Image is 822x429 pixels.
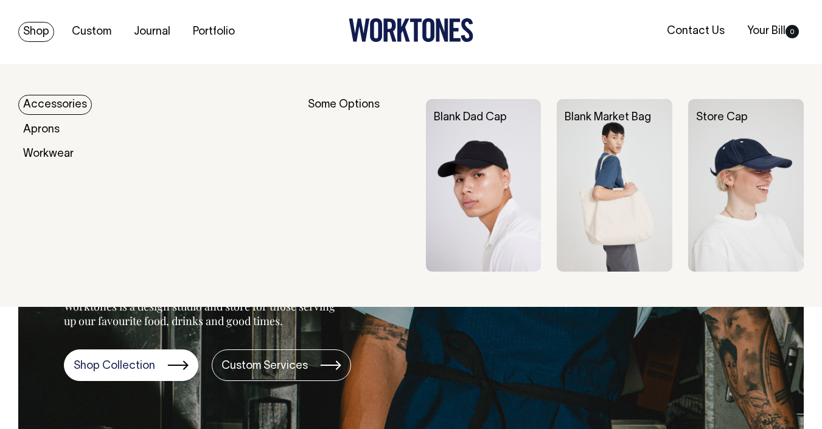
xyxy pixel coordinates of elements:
img: Store Cap [688,99,804,272]
a: Blank Market Bag [565,112,651,123]
a: Your Bill0 [742,21,804,41]
div: Some Options [308,99,410,272]
a: Aprons [18,120,64,140]
img: Blank Market Bag [557,99,672,272]
img: Blank Dad Cap [426,99,542,272]
a: Custom Services [212,349,351,381]
span: 0 [785,25,799,38]
a: Contact Us [662,21,730,41]
a: Accessories [18,95,92,115]
a: Portfolio [188,22,240,42]
a: Journal [129,22,175,42]
a: Workwear [18,144,78,164]
a: Shop [18,22,54,42]
a: Custom [67,22,116,42]
a: Store Cap [696,112,748,123]
a: Blank Dad Cap [434,112,507,123]
a: Shop Collection [64,349,198,381]
p: Worktones is a design studio and store for those serving up our favourite food, drinks and good t... [64,299,341,328]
